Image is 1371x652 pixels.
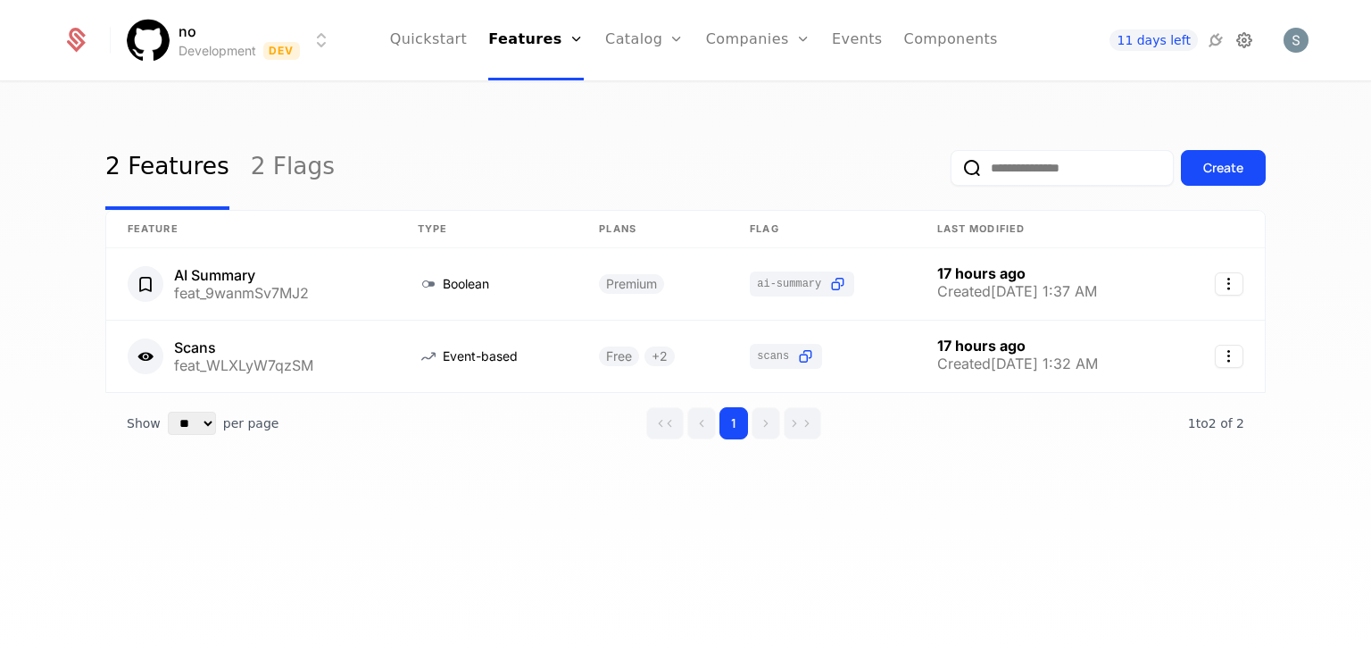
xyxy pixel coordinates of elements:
[168,412,216,435] select: Select page size
[1181,150,1266,186] button: Create
[719,407,748,439] button: Go to page 1
[127,414,161,432] span: Show
[263,42,300,60] span: Dev
[784,407,821,439] button: Go to last page
[577,211,728,248] th: Plans
[179,21,196,42] span: no
[646,407,684,439] button: Go to first page
[132,21,332,60] button: Select environment
[251,126,335,210] a: 2 Flags
[1188,416,1236,430] span: 1 to 2 of
[1284,28,1309,53] img: Sathwik Reddy
[179,42,256,60] div: Development
[646,407,821,439] div: Page navigation
[105,393,1266,454] div: Table pagination
[223,414,279,432] span: per page
[1109,29,1197,51] a: 11 days left
[752,407,780,439] button: Go to next page
[396,211,577,248] th: Type
[1234,29,1255,51] a: Settings
[1215,272,1243,296] button: Select action
[1188,416,1244,430] span: 2
[1284,28,1309,53] button: Open user button
[728,211,916,248] th: Flag
[105,126,229,210] a: 2 Features
[106,211,396,248] th: Feature
[1205,29,1226,51] a: Integrations
[1203,159,1243,177] div: Create
[1215,345,1243,368] button: Select action
[687,407,716,439] button: Go to previous page
[127,19,170,62] img: no
[916,211,1175,248] th: Last Modified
